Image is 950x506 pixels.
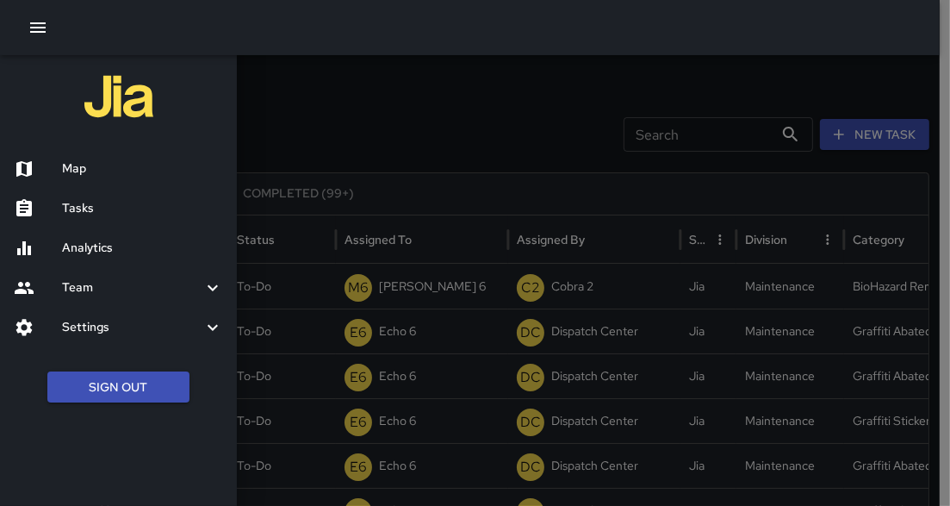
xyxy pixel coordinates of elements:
[62,318,202,337] h6: Settings
[62,278,202,297] h6: Team
[62,199,223,218] h6: Tasks
[84,62,153,131] img: jia-logo
[62,239,223,258] h6: Analytics
[62,159,223,178] h6: Map
[47,372,189,403] button: Sign Out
